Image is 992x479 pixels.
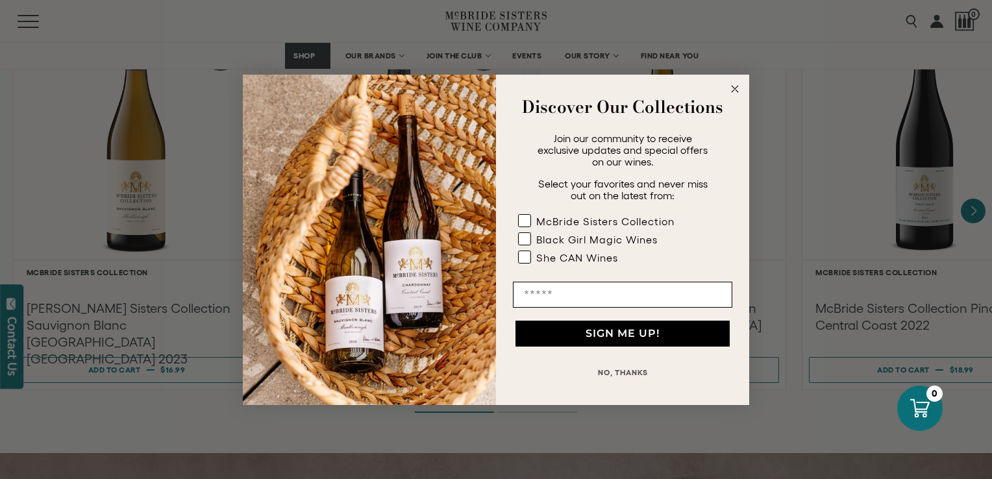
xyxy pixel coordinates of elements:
strong: Discover Our Collections [522,94,723,119]
div: 0 [926,386,943,402]
button: NO, THANKS [513,360,732,386]
button: SIGN ME UP! [515,321,730,347]
div: McBride Sisters Collection [536,215,675,227]
div: She CAN Wines [536,252,618,264]
div: Black Girl Magic Wines [536,234,658,245]
button: Close dialog [727,81,743,97]
span: Join our community to receive exclusive updates and special offers on our wines. [538,132,708,167]
img: 42653730-7e35-4af7-a99d-12bf478283cf.jpeg [243,75,496,405]
input: Email [513,282,732,308]
span: Select your favorites and never miss out on the latest from: [538,178,708,201]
